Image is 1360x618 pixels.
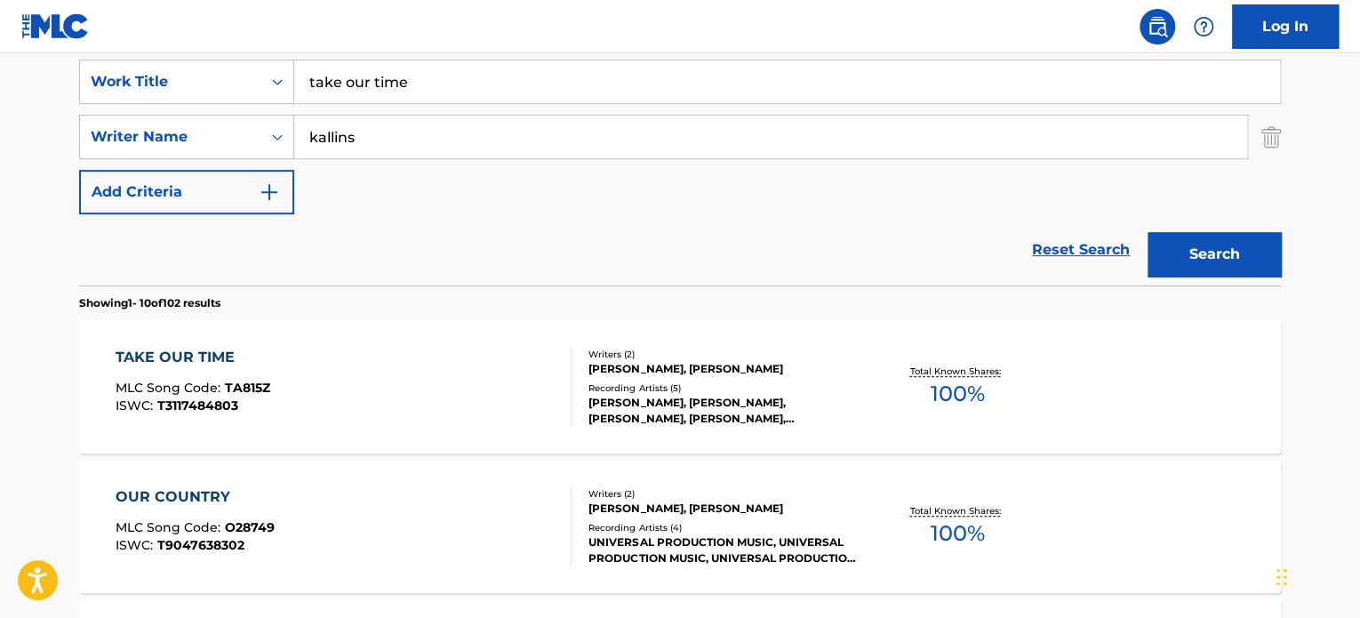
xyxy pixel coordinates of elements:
a: Public Search [1140,9,1175,44]
div: UNIVERSAL PRODUCTION MUSIC, UNIVERSAL PRODUCTION MUSIC, UNIVERSAL PRODUCTION MUSIC, UNIVERSAL PRO... [588,534,857,566]
span: T9047638302 [157,537,244,553]
button: Search [1148,232,1281,277]
div: TAKE OUR TIME [116,347,270,368]
div: [PERSON_NAME], [PERSON_NAME], [PERSON_NAME], [PERSON_NAME], [PERSON_NAME],[PERSON_NAME], [PERSON_... [588,395,857,427]
a: Reset Search [1023,230,1139,269]
span: 100 % [930,518,984,550]
div: Writers ( 2 ) [588,487,857,501]
div: OUR COUNTRY [116,486,275,508]
img: 9d2ae6d4665cec9f34b9.svg [259,181,280,203]
a: Log In [1232,4,1339,49]
p: Showing 1 - 10 of 102 results [79,295,220,311]
div: Recording Artists ( 4 ) [588,521,857,534]
span: O28749 [225,519,275,535]
div: [PERSON_NAME], [PERSON_NAME] [588,501,857,517]
img: search [1147,16,1168,37]
img: help [1193,16,1214,37]
div: Work Title [91,71,251,92]
iframe: Chat Widget [1271,533,1360,618]
span: T3117484803 [157,397,238,413]
div: Help [1186,9,1221,44]
span: ISWC : [116,397,157,413]
a: OUR COUNTRYMLC Song Code:O28749ISWC:T9047638302Writers (2)[PERSON_NAME], [PERSON_NAME]Recording A... [79,460,1281,593]
span: 100 % [930,378,984,410]
button: Add Criteria [79,170,294,214]
span: MLC Song Code : [116,519,225,535]
img: MLC Logo [21,13,90,39]
span: MLC Song Code : [116,380,225,396]
p: Total Known Shares: [909,504,1004,518]
p: Total Known Shares: [909,365,1004,378]
span: TA815Z [225,380,270,396]
img: Delete Criterion [1261,115,1281,159]
div: Writer Name [91,126,251,148]
a: TAKE OUR TIMEMLC Song Code:TA815ZISWC:T3117484803Writers (2)[PERSON_NAME], [PERSON_NAME]Recording... [79,320,1281,453]
div: [PERSON_NAME], [PERSON_NAME] [588,361,857,377]
div: Drag [1276,550,1287,604]
div: Writers ( 2 ) [588,348,857,361]
div: Recording Artists ( 5 ) [588,381,857,395]
form: Search Form [79,60,1281,285]
span: ISWC : [116,537,157,553]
